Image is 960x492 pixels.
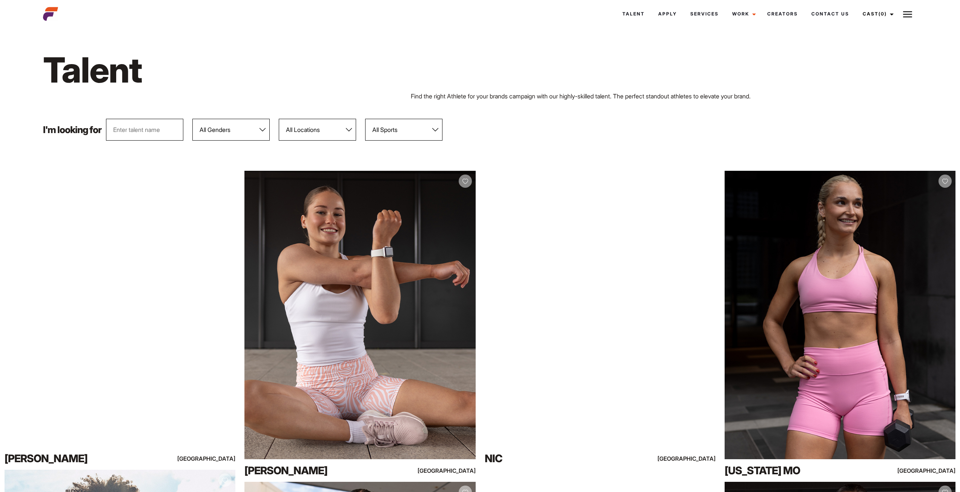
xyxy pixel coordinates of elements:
a: Work [725,4,760,24]
a: Cast(0) [856,4,898,24]
img: Burger icon [903,10,912,19]
div: [GEOGRAPHIC_DATA] [406,466,476,475]
p: Find the right Athlete for your brands campaign with our highly-skilled talent. The perfect stand... [411,92,917,101]
div: [GEOGRAPHIC_DATA] [646,454,716,463]
h1: Talent [43,48,549,92]
div: [GEOGRAPHIC_DATA] [166,454,236,463]
div: [GEOGRAPHIC_DATA] [886,466,955,475]
div: [PERSON_NAME] [5,451,143,466]
a: Services [684,4,725,24]
a: Talent [616,4,651,24]
a: Contact Us [805,4,856,24]
div: [US_STATE] Mo [725,463,863,478]
img: cropped-aefm-brand-fav-22-square.png [43,6,58,21]
p: I'm looking for [43,125,101,135]
div: Nic [485,451,623,466]
input: Enter talent name [106,119,183,141]
a: Apply [651,4,684,24]
span: (0) [879,11,887,17]
div: [PERSON_NAME] [244,463,383,478]
a: Creators [760,4,805,24]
